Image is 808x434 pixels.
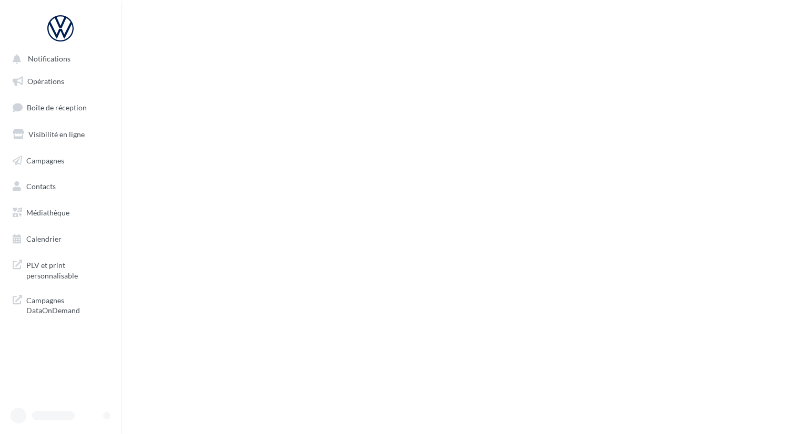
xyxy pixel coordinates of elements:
a: Contacts [6,175,115,198]
a: Campagnes [6,150,115,172]
a: Boîte de réception [6,96,115,119]
a: Calendrier [6,228,115,250]
a: Médiathèque [6,202,115,224]
a: Visibilité en ligne [6,123,115,146]
span: Campagnes DataOnDemand [26,293,108,316]
span: Visibilité en ligne [28,130,85,139]
span: Boîte de réception [27,103,87,112]
span: Campagnes [26,156,64,164]
span: Notifications [28,55,70,64]
span: PLV et print personnalisable [26,258,108,281]
span: Contacts [26,182,56,191]
span: Opérations [27,77,64,86]
a: PLV et print personnalisable [6,254,115,285]
a: Opérations [6,70,115,92]
span: Calendrier [26,234,62,243]
span: Médiathèque [26,208,69,217]
a: Campagnes DataOnDemand [6,289,115,320]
